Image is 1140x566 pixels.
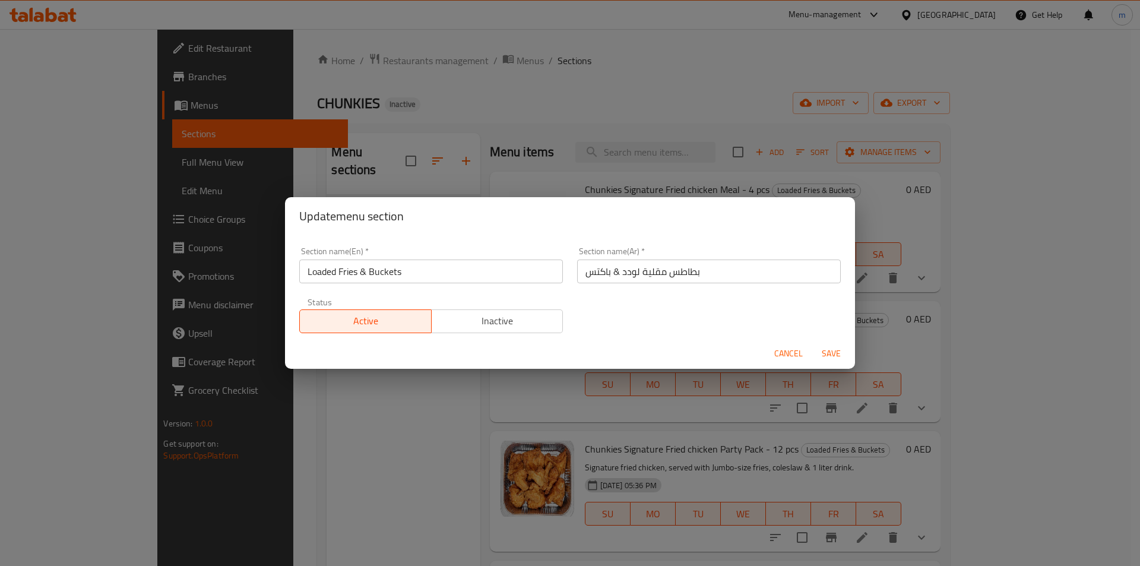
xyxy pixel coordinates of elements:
[769,343,807,365] button: Cancel
[299,207,841,226] h2: Update menu section
[774,346,803,361] span: Cancel
[436,312,559,330] span: Inactive
[299,260,563,283] input: Please enter section name(en)
[305,312,427,330] span: Active
[299,309,432,333] button: Active
[812,343,850,365] button: Save
[577,260,841,283] input: Please enter section name(ar)
[817,346,845,361] span: Save
[431,309,563,333] button: Inactive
